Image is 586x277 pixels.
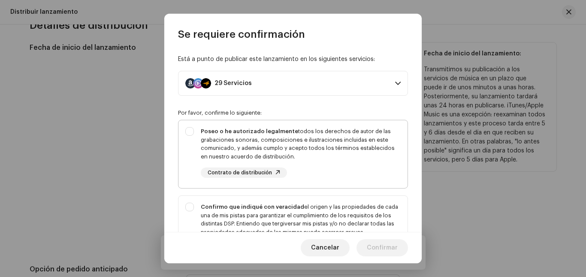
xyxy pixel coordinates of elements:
span: Confirmar [367,239,398,256]
span: Cancelar [311,239,339,256]
div: todos los derechos de autor de las grabaciones sonoras, composiciones e ilustraciones incluidas e... [201,127,401,161]
span: Se requiere confirmación [178,27,305,41]
strong: Confirmo que indiqué con veracidad [201,204,304,210]
span: Contrato de distribución [208,170,272,176]
button: Cancelar [301,239,350,256]
div: Por favor, confirme lo siguiente: [178,110,408,116]
strong: Poseo o he autorizado legalmente [201,128,298,134]
div: Está a punto de publicar este lanzamiento en los siguientes servicios: [178,55,408,64]
p-togglebutton: Poseo o he autorizado legalmentetodos los derechos de autor de las grabaciones sonoras, composici... [178,120,408,189]
p-accordion-header: 29 Servicios [178,71,408,96]
p-togglebutton: Confirmo que indiqué con veracidadel origen y las propiedades de cada una de mis pistas para gara... [178,195,408,273]
button: Confirmar [356,239,408,256]
div: el origen y las propiedades de cada una de mis pistas para garantizar el cumplimiento de los requ... [201,203,401,245]
div: 29 Servicios [214,80,252,87]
